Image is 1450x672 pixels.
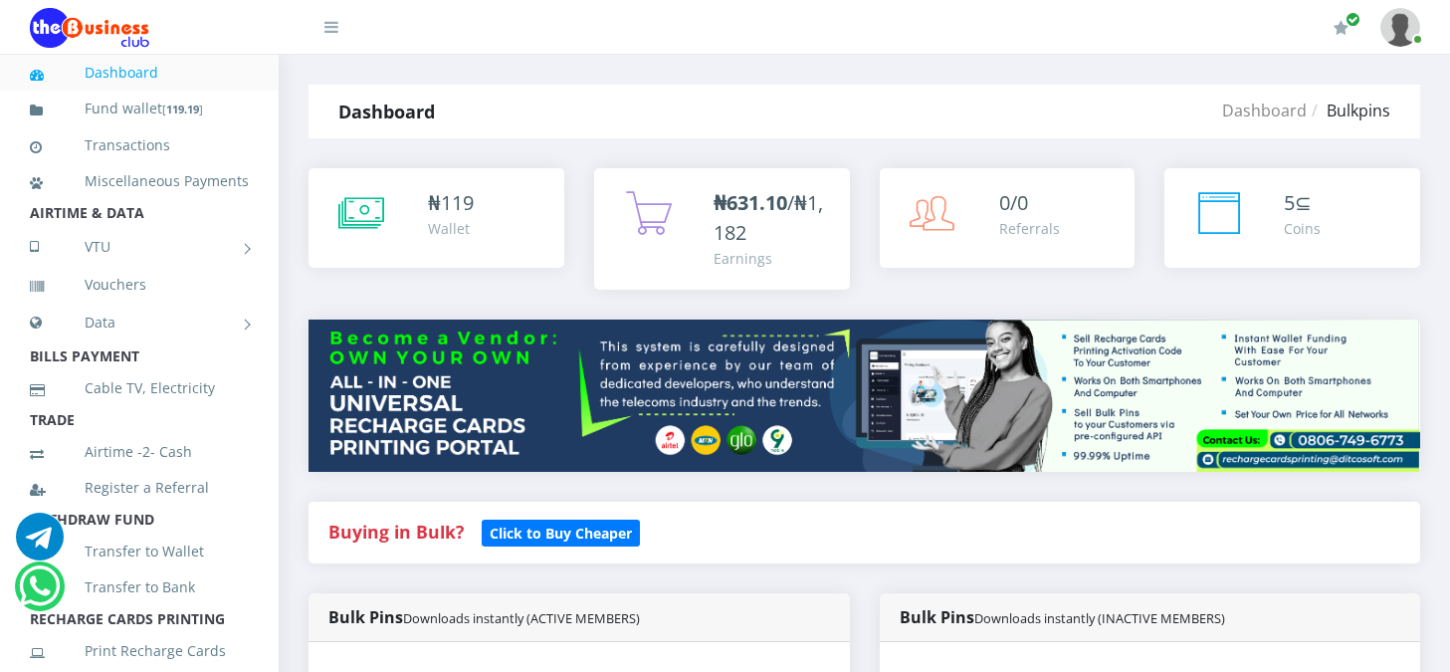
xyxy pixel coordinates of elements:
[30,158,249,204] a: Miscellaneous Payments
[309,320,1420,472] img: multitenant_rcp.png
[441,189,474,216] span: 119
[714,248,830,269] div: Earnings
[490,524,632,543] b: Click to Buy Cheaper
[1284,188,1321,218] div: ⊆
[1222,100,1307,121] a: Dashboard
[16,528,64,560] a: Chat for support
[1380,8,1420,47] img: User
[999,189,1028,216] span: 0/0
[30,86,249,132] a: Fund wallet[119.19]
[338,100,435,123] strong: Dashboard
[162,102,203,116] small: [ ]
[166,102,199,116] b: 119.19
[30,298,249,347] a: Data
[403,609,640,627] small: Downloads instantly (ACTIVE MEMBERS)
[30,262,249,308] a: Vouchers
[1284,189,1295,216] span: 5
[1307,99,1390,122] li: Bulkpins
[1334,20,1348,36] i: Renew/Upgrade Subscription
[714,189,787,216] b: ₦631.10
[30,222,249,272] a: VTU
[30,465,249,511] a: Register a Referral
[30,8,149,48] img: Logo
[900,606,1225,628] strong: Bulk Pins
[30,429,249,475] a: Airtime -2- Cash
[880,168,1136,268] a: 0/0 Referrals
[309,168,564,268] a: ₦119 Wallet
[1284,218,1321,239] div: Coins
[30,564,249,610] a: Transfer to Bank
[974,609,1225,627] small: Downloads instantly (INACTIVE MEMBERS)
[30,122,249,168] a: Transactions
[428,218,474,239] div: Wallet
[428,188,474,218] div: ₦
[30,529,249,574] a: Transfer to Wallet
[1346,12,1360,27] span: Renew/Upgrade Subscription
[30,365,249,411] a: Cable TV, Electricity
[999,218,1060,239] div: Referrals
[482,520,640,544] a: Click to Buy Cheaper
[19,577,60,610] a: Chat for support
[328,520,464,544] strong: Buying in Bulk?
[714,189,823,246] span: /₦1,182
[328,606,640,628] strong: Bulk Pins
[594,168,850,290] a: ₦631.10/₦1,182 Earnings
[30,50,249,96] a: Dashboard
